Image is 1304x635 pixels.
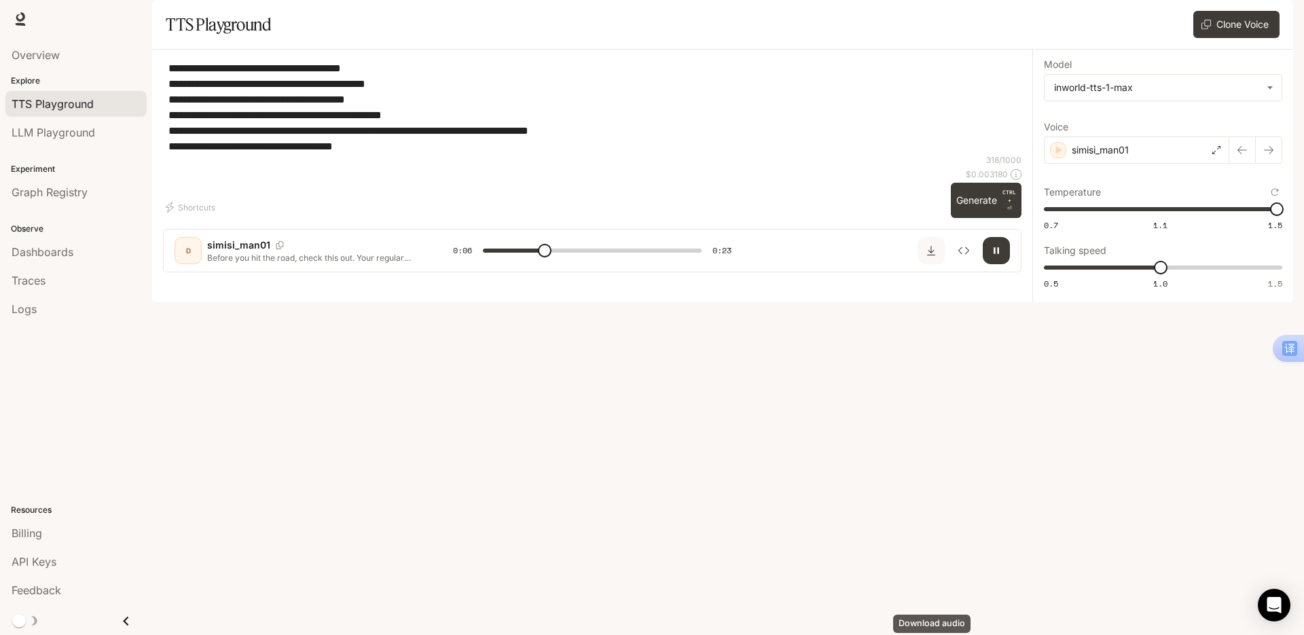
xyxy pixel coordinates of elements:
[1044,219,1058,231] span: 0.7
[1044,246,1106,255] p: Talking speed
[1153,219,1167,231] span: 1.1
[1268,278,1282,289] span: 1.5
[1072,143,1129,157] p: simisi_man01
[1153,278,1167,289] span: 1.0
[1044,60,1072,69] p: Model
[1258,589,1290,621] div: Open Intercom Messenger
[207,252,420,264] p: Before you hit the road, check this out. Your regular mirrors leave blind spots, right? But this ...
[1002,188,1016,213] p: ⏎
[1054,81,1260,94] div: inworld-tts-1-max
[712,244,731,257] span: 0:23
[1044,187,1101,197] p: Temperature
[1045,75,1282,101] div: inworld-tts-1-max
[1002,188,1016,204] p: CTRL +
[207,238,270,252] p: simisi_man01
[1044,122,1068,132] p: Voice
[166,11,271,38] h1: TTS Playground
[1267,185,1282,200] button: Reset to default
[986,154,1021,166] p: 318 / 1000
[163,196,221,218] button: Shortcuts
[270,241,289,249] button: Copy Voice ID
[918,237,945,264] button: Download audio
[177,240,199,261] div: D
[1268,219,1282,231] span: 1.5
[453,244,472,257] span: 0:06
[1193,11,1280,38] button: Clone Voice
[951,183,1021,218] button: GenerateCTRL +⏎
[893,615,971,633] div: Download audio
[1044,278,1058,289] span: 0.5
[950,237,977,264] button: Inspect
